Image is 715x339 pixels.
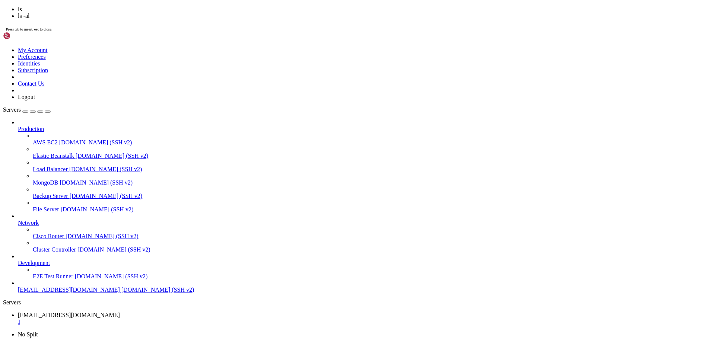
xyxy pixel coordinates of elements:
[18,220,712,226] a: Network
[3,106,21,113] span: Servers
[33,240,712,253] li: Cluster Controller [DOMAIN_NAME] (SSH v2)
[76,153,149,159] span: [DOMAIN_NAME] (SSH v2)
[33,266,712,280] li: E2E Test Runner [DOMAIN_NAME] (SSH v2)
[3,186,618,193] x-row: postgres@vps327923:/root$ cd
[33,173,712,186] li: MongoDB [DOMAIN_NAME] (SSH v2)
[18,67,48,73] a: Subscription
[3,60,618,66] x-row: Swap usage: 0%
[18,13,712,19] li: ls -al
[3,123,618,129] x-row: 91 packages can be updated.
[70,193,143,199] span: [DOMAIN_NAME] (SSH v2)
[33,226,712,240] li: Cisco Router [DOMAIN_NAME] (SSH v2)
[33,186,712,199] li: Backup Server [DOMAIN_NAME] (SSH v2)
[3,16,618,22] x-row: * Documentation: [URL][DOMAIN_NAME]
[33,153,74,159] span: Elastic Beanstalk
[33,139,712,146] a: AWS EC2 [DOMAIN_NAME] (SSH v2)
[18,260,50,266] span: Development
[18,213,712,253] li: Network
[33,179,712,186] a: MongoDB [DOMAIN_NAME] (SSH v2)
[33,246,712,253] a: Cluster Controller [DOMAIN_NAME] (SSH v2)
[33,206,712,213] a: File Server [DOMAIN_NAME] (SSH v2)
[33,233,64,239] span: Cisco Router
[121,287,194,293] span: [DOMAIN_NAME] (SSH v2)
[33,206,59,212] span: File Server
[3,47,618,54] x-row: Usage of /: 95.9% of 98.40GB Users logged in: 0
[18,80,45,87] a: Contact Us
[33,139,58,145] span: AWS EC2
[3,180,618,186] x-row: root@vps327923:~# sudo su postgres
[3,104,618,111] x-row: Get cloud support with Ubuntu Advantage Cloud Guest:
[33,273,73,279] span: E2E Test Runner
[18,47,48,53] a: My Account
[18,260,712,266] a: Development
[77,246,150,253] span: [DOMAIN_NAME] (SSH v2)
[3,142,618,148] x-row: New release '16.04.7 LTS' available.
[3,41,618,47] x-row: System load: 1.44 Processes: 213
[33,199,712,213] li: File Server [DOMAIN_NAME] (SSH v2)
[60,179,133,186] span: [DOMAIN_NAME] (SSH v2)
[18,319,712,325] a: 
[3,3,618,9] x-row: Welcome to Ubuntu 14.04.5 LTS (GNU/Linux 3.13.0-160-generic x86_64)
[3,73,618,79] x-row: => / is using 95.9% of 98.40GB
[33,146,712,159] li: Elastic Beanstalk [DOMAIN_NAME] (SSH v2)
[33,166,712,173] a: Load Balancer [DOMAIN_NAME] (SSH v2)
[3,167,618,174] x-row: You have new mail.
[33,159,712,173] li: Load Balancer [DOMAIN_NAME] (SSH v2)
[3,224,618,231] x-row: root@vps327923:~# ls
[3,148,618,155] x-row: Run 'do-release-upgrade' to upgrade to it.
[18,312,712,325] a: root@vps327923.ovh.net
[3,299,712,306] div: Servers
[33,193,68,199] span: Backup Server
[18,287,712,293] a: [EMAIL_ADDRESS][DOMAIN_NAME] [DOMAIN_NAME] (SSH v2)
[59,139,132,145] span: [DOMAIN_NAME] (SSH v2)
[3,218,618,224] x-row: exit
[61,206,134,212] span: [DOMAIN_NAME] (SSH v2)
[3,32,46,39] img: Shellngn
[66,233,139,239] span: [DOMAIN_NAME] (SSH v2)
[3,28,618,35] x-row: System information as of [DATE]
[18,126,712,132] a: Production
[3,129,618,136] x-row: 77 updates are security updates.
[33,273,712,280] a: E2E Test Runner [DOMAIN_NAME] (SSH v2)
[18,126,44,132] span: Production
[3,205,618,212] x-row: psql: FATAL: database "l+" does not exist
[3,111,618,117] x-row: [URL][DOMAIN_NAME]
[33,153,712,159] a: Elastic Beanstalk [DOMAIN_NAME] (SSH v2)
[18,280,712,293] li: [EMAIL_ADDRESS][DOMAIN_NAME] [DOMAIN_NAME] (SSH v2)
[18,60,40,67] a: Identities
[18,312,120,318] span: [EMAIL_ADDRESS][DOMAIN_NAME]
[3,199,618,205] x-row: postgres@vps327923:~$ psql \l+
[6,27,52,31] span: Press tab to insert, esc to close.
[3,85,618,92] x-row: Graph this data and manage this system at:
[66,224,69,231] div: (20, 35)
[18,220,39,226] span: Network
[33,132,712,146] li: AWS EC2 [DOMAIN_NAME] (SSH v2)
[18,331,38,338] a: No Split
[3,193,618,199] x-row: postgres@vps327923:~$ psql -l
[18,6,712,13] li: ls
[3,174,618,180] x-row: Last login: [DATE] from [DOMAIN_NAME]
[3,106,51,113] a: Servers
[33,193,712,199] a: Backup Server [DOMAIN_NAME] (SSH v2)
[33,233,712,240] a: Cisco Router [DOMAIN_NAME] (SSH v2)
[3,92,618,98] x-row: [URL][DOMAIN_NAME]
[33,166,68,172] span: Load Balancer
[69,166,142,172] span: [DOMAIN_NAME] (SSH v2)
[33,179,58,186] span: MongoDB
[3,54,618,60] x-row: Memory usage: 80% IP address for eth0: [TECHNICAL_ID]
[18,94,35,100] a: Logout
[18,54,46,60] a: Preferences
[75,273,148,279] span: [DOMAIN_NAME] (SSH v2)
[3,212,618,218] x-row: postgres@vps327923:~$ exit
[33,246,76,253] span: Cluster Controller
[18,119,712,213] li: Production
[18,253,712,280] li: Development
[18,287,120,293] span: [EMAIL_ADDRESS][DOMAIN_NAME]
